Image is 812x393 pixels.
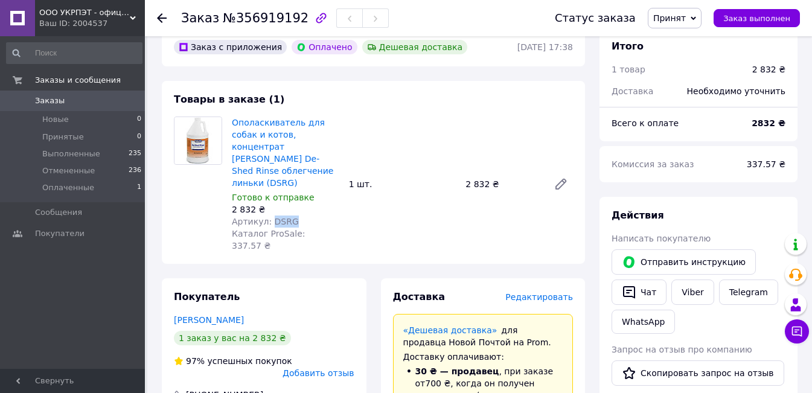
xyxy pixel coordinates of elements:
span: 30 ₴ — продавец [415,366,499,376]
span: №356919192 [223,11,308,25]
span: Товары в заказе (1) [174,94,284,105]
span: Отмененные [42,165,95,176]
button: Чат [612,280,667,305]
span: Покупатель [174,291,240,302]
div: 2 832 ₴ [232,203,339,216]
span: Оплаченные [42,182,94,193]
span: 1 товар [612,65,645,74]
input: Поиск [6,42,142,64]
a: Telegram [719,280,778,305]
div: Заказ с приложения [174,40,287,54]
a: Редактировать [549,172,573,196]
div: для продавца Новой Почтой на Prom. [403,324,563,348]
span: Артикул: DSRG [232,217,299,226]
span: Написать покупателю [612,234,711,243]
span: Действия [612,209,664,221]
span: Комиссия за заказ [612,159,694,169]
span: 1 [137,182,141,193]
div: 1 шт. [344,176,461,193]
div: Статус заказа [555,12,636,24]
div: успешных покупок [174,355,292,367]
span: Покупатели [35,228,85,239]
span: Добавить отзыв [283,368,354,378]
div: Оплачено [292,40,357,54]
span: Новые [42,114,69,125]
a: Ополаскиватель для собак и котов, концентрат [PERSON_NAME] De-Shed Rinse облегчение линьки (DSRG) [232,118,333,188]
span: Выполненные [42,149,100,159]
span: Доставка [612,86,653,96]
span: 97% [186,356,205,366]
span: 0 [137,114,141,125]
div: Доставку оплачивают: [403,351,563,363]
span: 235 [129,149,141,159]
span: 0 [137,132,141,142]
button: Чат с покупателем [785,319,809,343]
span: 236 [129,165,141,176]
span: Сообщения [35,207,82,218]
button: Заказ выполнен [714,9,800,27]
b: 2832 ₴ [752,118,785,128]
div: 1 заказ у вас на 2 832 ₴ [174,331,291,345]
div: Вернуться назад [157,12,167,24]
span: Итого [612,40,644,52]
div: Необходимо уточнить [680,78,793,104]
a: «Дешевая доставка» [403,325,497,335]
span: Заказ выполнен [723,14,790,23]
span: Запрос на отзыв про компанию [612,345,752,354]
span: Принятые [42,132,84,142]
span: Заказы и сообщения [35,75,121,86]
span: Заказы [35,95,65,106]
span: 337.57 ₴ [747,159,785,169]
a: Viber [671,280,714,305]
div: 2 832 ₴ [752,63,785,75]
span: Редактировать [505,292,573,302]
button: Скопировать запрос на отзыв [612,360,784,386]
span: Доставка [393,291,446,302]
span: ООО УКРПЭТ - официальный дистрибьютор [39,7,130,18]
div: Ваш ID: 2004537 [39,18,145,29]
time: [DATE] 17:38 [517,42,573,52]
span: Каталог ProSale: 337.57 ₴ [232,229,305,251]
div: Дешевая доставка [362,40,468,54]
div: 2 832 ₴ [461,176,544,193]
img: Ополаскиватель для собак и котов, концентрат Davis De-Shed Rinse облегчение линьки (DSRG) [174,117,222,164]
a: [PERSON_NAME] [174,315,244,325]
span: Всего к оплате [612,118,679,128]
span: Заказ [181,11,219,25]
a: WhatsApp [612,310,675,334]
span: Готово к отправке [232,193,315,202]
button: Отправить инструкцию [612,249,756,275]
span: Принят [653,13,686,23]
